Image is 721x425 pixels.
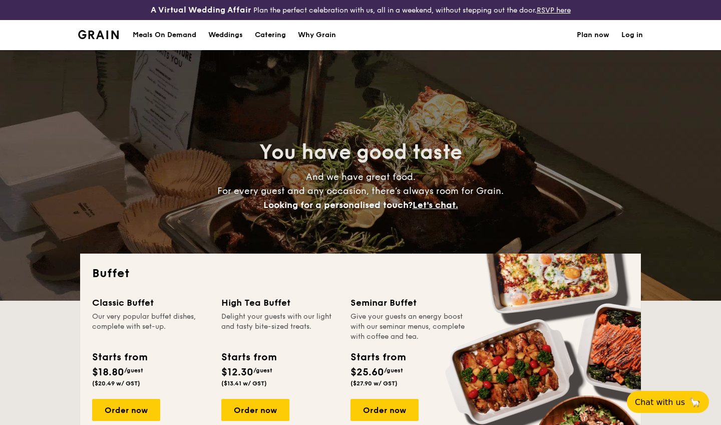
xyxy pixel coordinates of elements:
h2: Buffet [92,266,629,282]
span: ($20.49 w/ GST) [92,380,140,387]
span: $18.80 [92,366,124,378]
span: /guest [384,367,403,374]
div: Classic Buffet [92,296,209,310]
div: Weddings [208,20,243,50]
a: Plan now [577,20,609,50]
a: Logotype [78,30,119,39]
span: Chat with us [635,397,685,407]
a: Why Grain [292,20,342,50]
div: High Tea Buffet [221,296,338,310]
a: Weddings [202,20,249,50]
span: $25.60 [350,366,384,378]
div: Starts from [92,350,147,365]
a: Log in [621,20,643,50]
span: /guest [253,367,272,374]
div: Give your guests an energy boost with our seminar menus, complete with coffee and tea. [350,312,468,342]
div: Our very popular buffet dishes, complete with set-up. [92,312,209,342]
button: Chat with us🦙 [627,391,709,413]
div: Why Grain [298,20,336,50]
div: Starts from [350,350,405,365]
span: ($27.90 w/ GST) [350,380,398,387]
div: Order now [350,399,419,421]
span: ($13.41 w/ GST) [221,380,267,387]
span: 🦙 [689,396,701,408]
div: Order now [92,399,160,421]
a: Catering [249,20,292,50]
div: Seminar Buffet [350,296,468,310]
h1: Catering [255,20,286,50]
div: Order now [221,399,289,421]
span: $12.30 [221,366,253,378]
div: Meals On Demand [133,20,196,50]
div: Plan the perfect celebration with us, all in a weekend, without stepping out the door. [120,4,601,16]
div: Delight your guests with our light and tasty bite-sized treats. [221,312,338,342]
span: /guest [124,367,143,374]
a: Meals On Demand [127,20,202,50]
span: Let's chat. [413,199,458,210]
h4: A Virtual Wedding Affair [151,4,251,16]
a: RSVP here [537,6,571,15]
div: Starts from [221,350,276,365]
img: Grain [78,30,119,39]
